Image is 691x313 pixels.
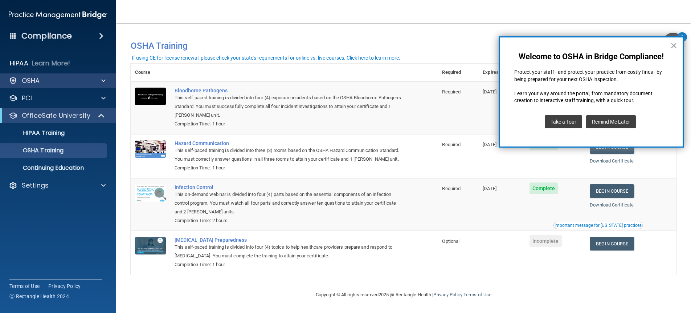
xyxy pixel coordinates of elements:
p: OfficeSafe University [22,111,90,120]
div: [MEDICAL_DATA] Preparedness [175,237,401,243]
button: Remind Me Later [586,115,636,128]
button: Take a Tour [545,115,582,128]
span: Incomplete [530,235,562,247]
span: Required [442,89,461,95]
span: Required [442,186,461,191]
div: Hazard Communication [175,140,401,146]
h3: Welcome to OSHA in Bridge Compliance! [514,52,668,61]
div: This self-paced training is divided into four (4) topics to help healthcare providers prepare and... [175,243,401,260]
span: Optional [442,238,459,244]
span: [DATE] [483,89,496,95]
div: Completion Time: 1 hour [175,260,401,269]
p: Continuing Education [5,164,104,172]
p: HIPAA [10,59,28,68]
a: Privacy Policy [48,282,81,290]
p: Learn More! [32,59,70,68]
span: Complete [530,182,558,194]
div: Important message for [US_STATE] practices [555,223,642,228]
span: Ⓒ Rectangle Health 2024 [9,293,69,300]
span: [DATE] [483,142,496,147]
h4: OSHA Training [131,41,676,51]
a: Begin Course [590,184,634,198]
p: Settings [22,181,49,190]
span: [DATE] [483,186,496,191]
button: Close [670,40,677,51]
div: This self-paced training is divided into three (3) rooms based on the OSHA Hazard Communication S... [175,146,401,164]
div: Bloodborne Pathogens [175,88,401,93]
img: PMB logo [9,8,107,22]
a: Download Certificate [590,158,634,164]
a: Download Certificate [590,202,634,208]
div: Copyright © All rights reserved 2025 @ Rectangle Health | | [271,283,536,306]
p: Learn your way around the portal, from mandatory document creation to interactive staff training,... [514,90,668,104]
span: Required [442,142,461,147]
th: Required [438,64,478,81]
div: Infection Control [175,184,401,190]
button: Open Resource Center, 1 new notification [662,33,684,54]
p: PCI [22,94,32,103]
div: Completion Time: 2 hours [175,216,401,225]
button: Read this if you are a dental practitioner in the state of CA [553,222,643,229]
div: Completion Time: 1 hour [175,164,401,172]
p: OSHA [22,76,40,85]
button: If using CE for license renewal, please check your state's requirements for online vs. live cours... [131,54,401,61]
div: Completion Time: 1 hour [175,120,401,128]
h4: Compliance [21,31,72,41]
div: This self-paced training is divided into four (4) exposure incidents based on the OSHA Bloodborne... [175,93,401,120]
div: This on-demand webinar is divided into four (4) parts based on the essential components of an inf... [175,190,401,216]
p: OSHA Training [5,147,64,154]
a: Privacy Policy [433,292,462,297]
a: Terms of Use [9,282,40,290]
p: Protect your staff - and protect your practice from costly fines - by being prepared for your nex... [514,69,668,83]
a: Begin Course [590,237,634,250]
th: Course [131,64,170,81]
a: Terms of Use [463,292,491,297]
th: Expires On [478,64,525,81]
p: HIPAA Training [5,129,65,137]
div: If using CE for license renewal, please check your state's requirements for online vs. live cours... [132,55,400,60]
